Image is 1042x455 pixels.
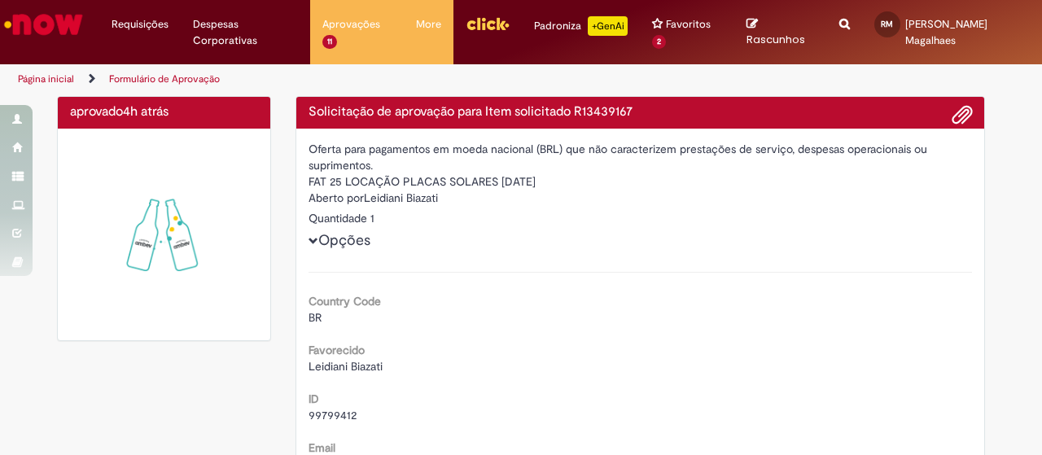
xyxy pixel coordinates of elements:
[309,105,973,120] h4: Solicitação de aprovação para Item solicitado R13439167
[322,35,337,49] span: 11
[666,16,711,33] span: Favoritos
[112,16,169,33] span: Requisições
[466,11,510,36] img: click_logo_yellow_360x200.png
[309,190,973,210] div: Leidiani Biazati
[881,19,893,29] span: RM
[309,294,381,308] b: Country Code
[70,141,258,329] img: sucesso_1.gif
[309,141,973,173] div: Oferta para pagamentos em moeda nacional (BRL) que não caracterizem prestações de serviço, despes...
[746,17,815,47] a: Rascunhos
[588,16,628,36] p: +GenAi
[652,35,666,49] span: 2
[309,210,973,226] div: Quantidade 1
[123,103,169,120] time: 28/08/2025 12:18:22
[309,392,319,406] b: ID
[534,16,628,36] div: Padroniza
[309,343,365,357] b: Favorecido
[746,32,805,47] span: Rascunhos
[12,64,682,94] ul: Trilhas de página
[905,17,987,47] span: [PERSON_NAME] Magalhaes
[309,359,383,374] span: Leidiani Biazati
[309,310,322,325] span: BR
[309,173,973,190] div: FAT 25 LOCAÇÃO PLACAS SOLARES [DATE]
[416,16,441,33] span: More
[309,408,357,422] span: 99799412
[70,105,258,120] h4: aprovado
[109,72,220,85] a: Formulário de Aprovação
[309,440,335,455] b: Email
[123,103,169,120] span: 4h atrás
[193,16,298,49] span: Despesas Corporativas
[309,190,364,206] label: Aberto por
[18,72,74,85] a: Página inicial
[322,16,380,33] span: Aprovações
[2,8,85,41] img: ServiceNow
